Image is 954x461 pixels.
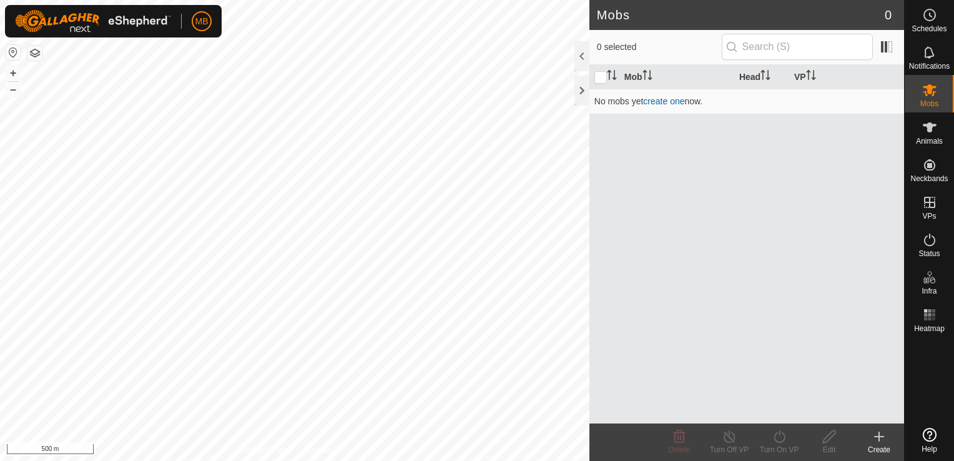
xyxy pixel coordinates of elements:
p-sorticon: Activate to sort [806,72,816,82]
span: MB [195,15,209,28]
div: Turn On VP [754,444,804,455]
button: + [6,66,21,81]
button: – [6,82,21,97]
input: Search (S) [722,34,873,60]
div: Create [854,444,904,455]
button: Reset Map [6,45,21,60]
button: Map Layers [27,46,42,61]
a: Contact Us [307,445,344,456]
span: Heatmap [914,325,945,332]
span: Animals [916,137,943,145]
p-sorticon: Activate to sort [607,72,617,82]
a: Help [905,423,954,458]
div: Turn Off VP [704,444,754,455]
th: Mob [619,65,734,89]
span: Schedules [912,25,947,32]
th: Head [734,65,789,89]
span: Help [922,445,937,453]
span: Delete [669,445,691,454]
h2: Mobs [597,7,885,22]
p-sorticon: Activate to sort [642,72,652,82]
span: 0 [885,6,892,24]
img: Gallagher Logo [15,10,171,32]
span: VPs [922,212,936,220]
a: create one [643,96,684,106]
td: No mobs yet now. [589,89,904,114]
span: Infra [922,287,937,295]
p-sorticon: Activate to sort [760,72,770,82]
span: Notifications [909,62,950,70]
a: Privacy Policy [245,445,292,456]
span: Mobs [920,100,938,107]
span: Neckbands [910,175,948,182]
div: Edit [804,444,854,455]
span: Status [918,250,940,257]
th: VP [789,65,904,89]
span: 0 selected [597,41,722,54]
